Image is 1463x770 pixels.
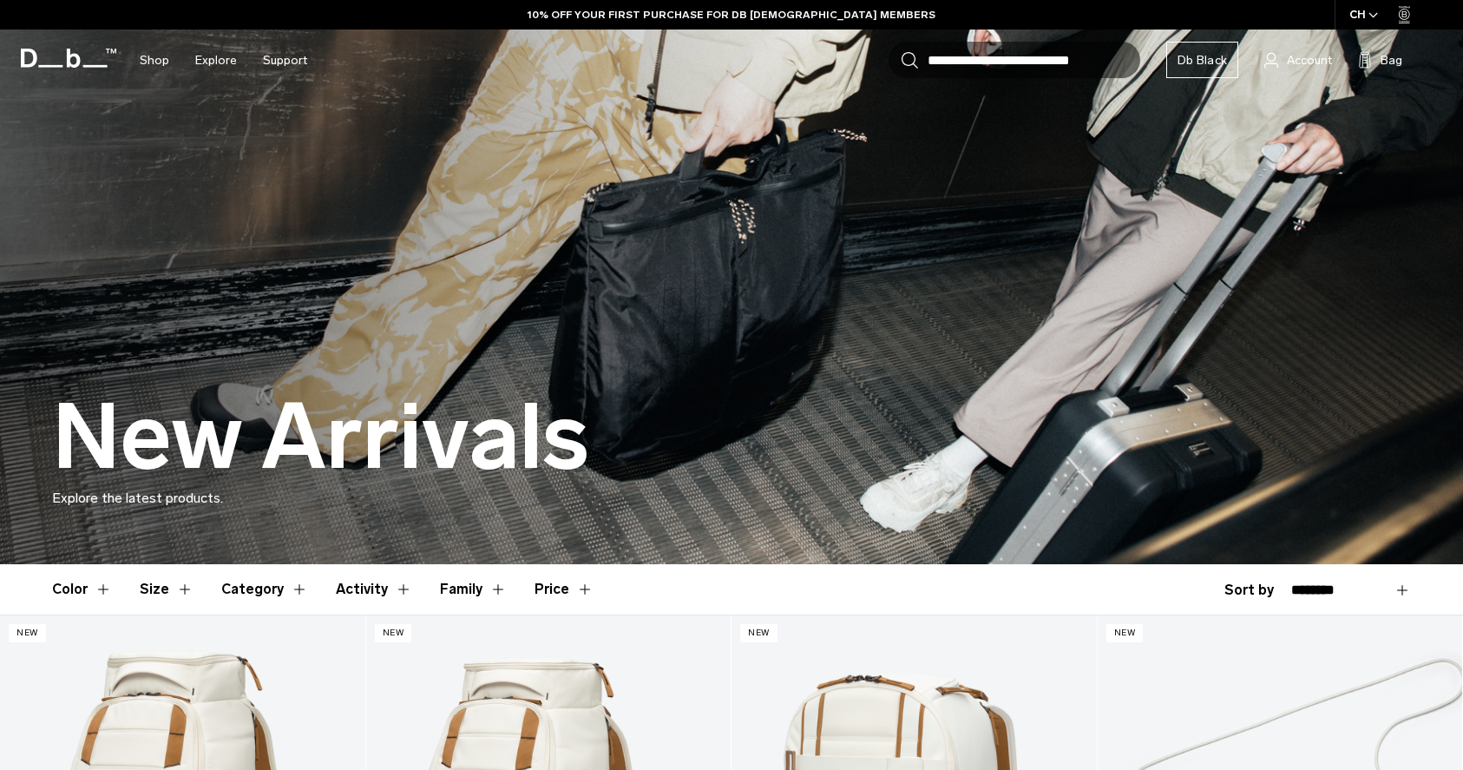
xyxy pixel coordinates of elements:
a: Shop [140,30,169,91]
p: Explore the latest products. [52,488,1411,509]
span: Bag [1381,51,1402,69]
p: New [1106,624,1144,642]
a: Account [1264,49,1332,70]
button: Toggle Filter [440,564,507,615]
button: Toggle Filter [221,564,308,615]
a: Support [263,30,307,91]
a: 10% OFF YOUR FIRST PURCHASE FOR DB [DEMOGRAPHIC_DATA] MEMBERS [528,7,935,23]
button: Toggle Filter [52,564,112,615]
p: New [375,624,412,642]
a: Explore [195,30,237,91]
h1: New Arrivals [52,387,589,488]
button: Toggle Price [535,564,594,615]
span: Account [1287,51,1332,69]
p: New [9,624,46,642]
a: Db Black [1166,42,1238,78]
button: Bag [1358,49,1402,70]
p: New [740,624,777,642]
button: Toggle Filter [140,564,194,615]
button: Toggle Filter [336,564,412,615]
nav: Main Navigation [127,30,320,91]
